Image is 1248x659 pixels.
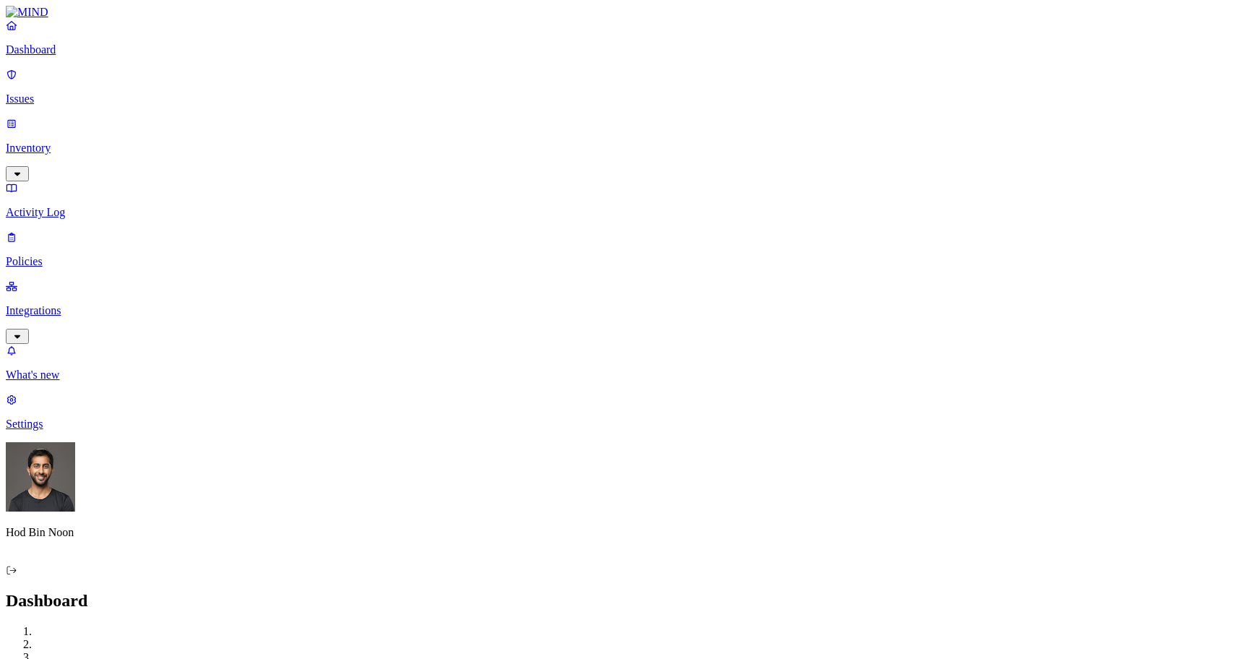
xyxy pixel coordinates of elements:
p: What's new [6,369,1242,382]
p: Integrations [6,304,1242,317]
p: Issues [6,92,1242,105]
a: Inventory [6,117,1242,179]
a: Policies [6,231,1242,268]
p: Activity Log [6,206,1242,219]
p: Hod Bin Noon [6,526,1242,539]
a: Integrations [6,280,1242,342]
p: Inventory [6,142,1242,155]
img: MIND [6,6,48,19]
img: Hod Bin Noon [6,442,75,512]
a: Issues [6,68,1242,105]
a: Settings [6,393,1242,431]
a: Dashboard [6,19,1242,56]
a: What's new [6,344,1242,382]
p: Settings [6,418,1242,431]
h2: Dashboard [6,591,1242,611]
a: Activity Log [6,181,1242,219]
a: MIND [6,6,1242,19]
p: Dashboard [6,43,1242,56]
p: Policies [6,255,1242,268]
